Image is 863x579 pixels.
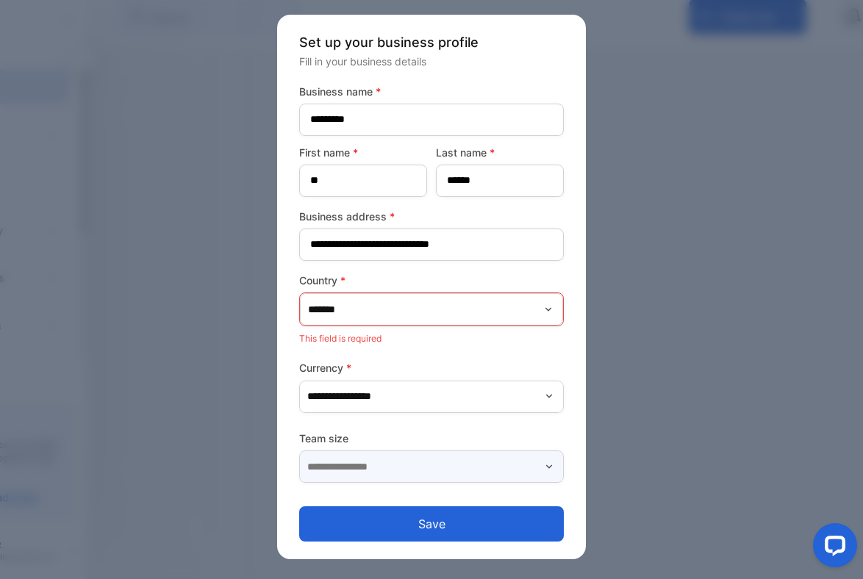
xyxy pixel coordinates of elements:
button: Save [299,506,564,542]
label: Business address [299,209,564,224]
label: Country [299,273,564,288]
label: Last name [436,145,564,160]
p: This field is required [299,329,564,348]
p: Fill in your business details [299,54,564,69]
label: Team size [299,431,564,446]
iframe: LiveChat chat widget [801,517,863,579]
label: Business name [299,84,564,99]
label: Currency [299,360,564,375]
label: First name [299,145,427,160]
p: Set up your business profile [299,32,564,52]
